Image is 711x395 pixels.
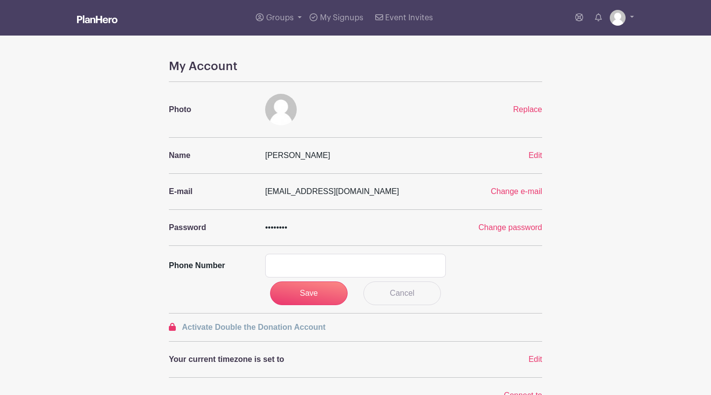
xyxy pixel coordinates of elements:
[478,223,542,232] a: Change password
[265,94,297,125] img: default-ce2991bfa6775e67f084385cd625a349d9dcbb7a52a09fb2fda1e96e2d18dcdb.png
[513,105,542,114] a: Replace
[259,150,484,161] div: [PERSON_NAME]
[528,355,542,363] a: Edit
[385,14,433,22] span: Event Invites
[491,187,542,196] a: Change e-mail
[169,186,253,197] p: E-mail
[265,223,287,232] span: ••••••••
[266,14,294,22] span: Groups
[169,104,253,116] p: Photo
[182,323,325,331] span: Activate Double the Donation Account
[363,281,441,305] a: Cancel
[169,354,478,365] p: Your current timezone is set to
[169,150,253,161] p: Name
[259,186,452,197] div: [EMAIL_ADDRESS][DOMAIN_NAME]
[163,254,259,277] label: Phone number
[320,14,363,22] span: My Signups
[610,10,626,26] img: default-ce2991bfa6775e67f084385cd625a349d9dcbb7a52a09fb2fda1e96e2d18dcdb.png
[270,281,348,305] input: Save
[528,151,542,159] a: Edit
[77,15,118,23] img: logo_white-6c42ec7e38ccf1d336a20a19083b03d10ae64f83f12c07503d8b9e83406b4c7d.svg
[169,59,542,74] h4: My Account
[169,222,253,234] p: Password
